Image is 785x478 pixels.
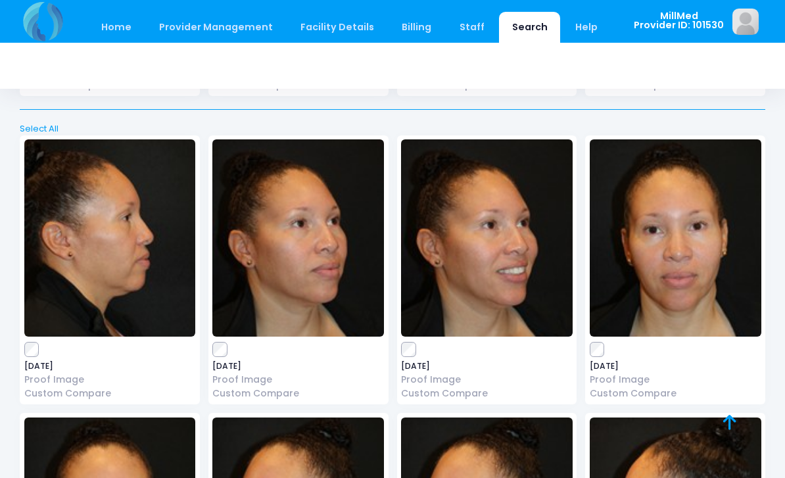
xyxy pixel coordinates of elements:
a: Home [88,12,144,43]
span: [DATE] [590,362,761,370]
a: Facility Details [288,12,387,43]
a: Billing [389,12,444,43]
a: Provider Management [146,12,285,43]
a: Custom Compare [401,387,573,400]
a: Search [499,12,560,43]
img: image [24,139,196,337]
a: Help [563,12,611,43]
a: Custom Compare [590,387,761,400]
a: Proof Image [212,373,384,387]
a: Custom Compare [212,387,384,400]
a: Proof Image [590,373,761,387]
a: Proof Image [401,373,573,387]
a: Staff [446,12,497,43]
span: [DATE] [24,362,196,370]
a: Select All [16,122,770,135]
a: Proof Image [24,373,196,387]
a: Custom Compare [24,387,196,400]
span: MillMed Provider ID: 101530 [634,11,724,30]
span: [DATE] [401,362,573,370]
img: image [590,139,761,337]
img: image [401,139,573,337]
img: image [212,139,384,337]
span: [DATE] [212,362,384,370]
img: image [732,9,759,35]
